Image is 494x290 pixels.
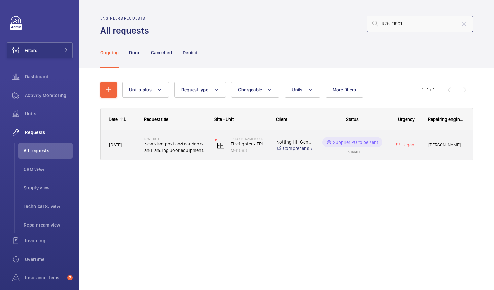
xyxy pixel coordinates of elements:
[231,147,268,154] p: M61583
[67,275,73,280] span: 7
[181,87,208,92] span: Request type
[401,142,416,147] span: Urgent
[100,16,153,21] h2: Engineers requests
[25,237,73,244] span: Invoicing
[24,185,73,191] span: Supply view
[238,87,262,92] span: Chargeable
[292,87,302,92] span: Units
[333,87,356,92] span: More filters
[285,82,320,98] button: Units
[276,117,287,122] span: Client
[422,87,435,92] span: 1 - 1 1
[25,110,73,117] span: Units
[129,49,140,56] p: Done
[183,49,197,56] p: Denied
[428,141,465,149] span: [PERSON_NAME]
[109,117,118,122] div: Date
[231,141,268,147] p: Firefighter - EPL Passenger Lift
[398,117,415,122] span: Urgency
[174,82,226,98] button: Request type
[333,139,378,145] p: Supplier PO to be sent
[231,82,280,98] button: Chargeable
[25,274,65,281] span: Insurance items
[326,82,363,98] button: More filters
[345,147,360,153] div: ETA: [DATE]
[231,137,268,141] p: [PERSON_NAME] Court - High Risk Building
[24,166,73,173] span: CSM view
[144,141,206,154] span: New slam post and car doors and landing door equipment.
[429,87,433,92] span: of
[24,147,73,154] span: All requests
[346,117,359,122] span: Status
[214,117,234,122] span: Site - Unit
[216,141,224,149] img: elevator.svg
[25,92,73,99] span: Activity Monitoring
[25,73,73,80] span: Dashboard
[100,24,153,37] h1: All requests
[122,82,169,98] button: Unit status
[7,42,73,58] button: Filters
[24,222,73,228] span: Repair team view
[144,117,168,122] span: Request title
[276,139,312,145] p: Notting Hill Genesis
[25,47,37,54] span: Filters
[144,137,206,141] h2: R25-11901
[25,256,73,263] span: Overtime
[367,16,473,32] input: Search by request number or quote number
[428,117,465,122] span: Repairing engineer
[100,49,119,56] p: Ongoing
[25,129,73,136] span: Requests
[276,145,312,152] a: Comprehensive
[24,203,73,210] span: Technical S. view
[109,142,122,147] span: [DATE]
[129,87,152,92] span: Unit status
[151,49,172,56] p: Cancelled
